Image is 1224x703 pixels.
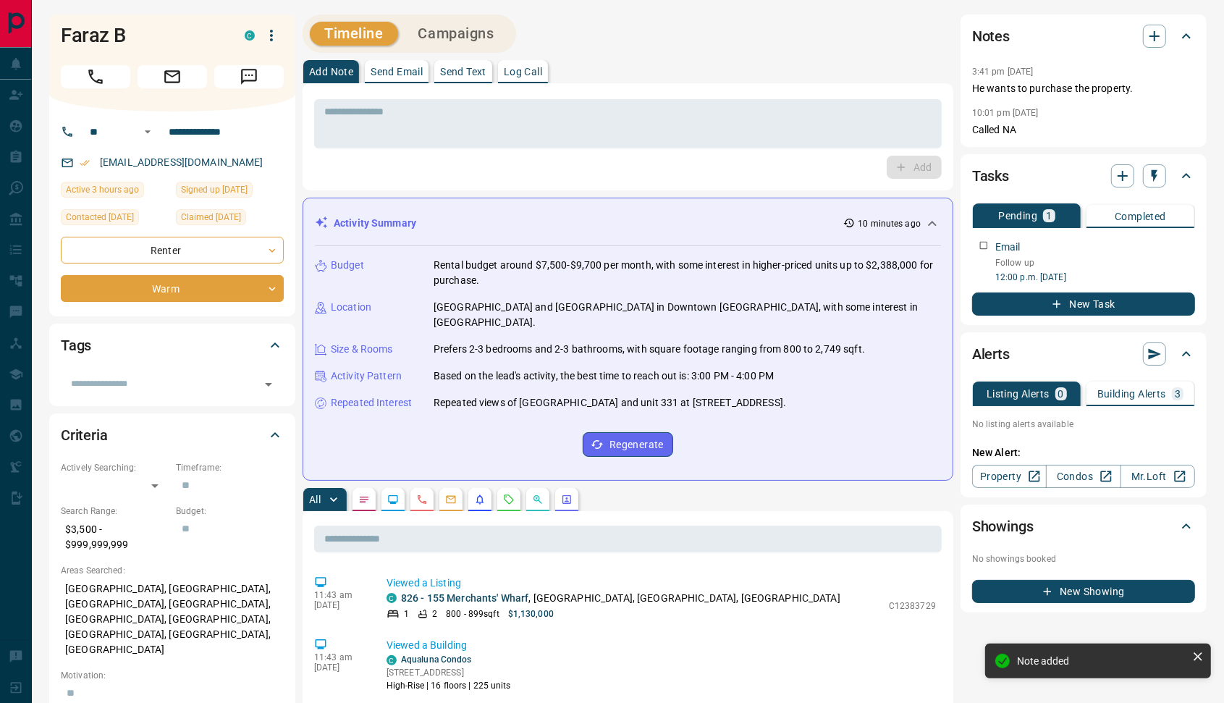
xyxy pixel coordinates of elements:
div: Tue Sep 16 2025 [61,182,169,202]
div: Warm [61,275,284,302]
p: [GEOGRAPHIC_DATA], [GEOGRAPHIC_DATA], [GEOGRAPHIC_DATA], [GEOGRAPHIC_DATA], [GEOGRAPHIC_DATA], [G... [61,577,284,662]
p: [GEOGRAPHIC_DATA] and [GEOGRAPHIC_DATA] in Downtown [GEOGRAPHIC_DATA], with some interest in [GEO... [434,300,941,330]
p: Viewed a Listing [387,576,936,591]
p: 11:43 am [314,652,365,662]
a: Mr.Loft [1120,465,1195,488]
a: [EMAIL_ADDRESS][DOMAIN_NAME] [100,156,263,168]
button: Timeline [310,22,398,46]
button: Open [258,374,279,395]
p: No showings booked [972,552,1195,565]
p: C12383729 [889,599,936,613]
div: Tasks [972,159,1195,193]
a: Condos [1046,465,1120,488]
p: 12:00 p.m. [DATE] [995,271,1195,284]
p: [STREET_ADDRESS] [387,666,511,679]
svg: Requests [503,494,515,505]
a: Aqualuna Condos [401,654,472,665]
p: Budget [331,258,364,273]
svg: Lead Browsing Activity [387,494,399,505]
div: condos.ca [387,655,397,665]
div: Alerts [972,337,1195,371]
p: No listing alerts available [972,418,1195,431]
p: 11:43 am [314,590,365,600]
p: Building Alerts [1097,389,1166,399]
p: 2 [432,607,437,620]
button: New Showing [972,580,1195,603]
p: Budget: [176,505,284,518]
div: condos.ca [387,593,397,603]
p: Activity Summary [334,216,416,231]
p: Called NA [972,122,1195,138]
p: Log Call [504,67,542,77]
div: Notes [972,19,1195,54]
div: Renter [61,237,284,264]
span: Call [61,65,130,88]
p: Pending [998,211,1037,221]
p: Rental budget around $7,500-$9,700 per month, with some interest in higher-priced units up to $2,... [434,258,941,288]
p: $3,500 - $999,999,999 [61,518,169,557]
p: Follow up [995,256,1195,269]
p: Email [995,240,1021,255]
a: Property [972,465,1047,488]
p: 10 minutes ago [858,217,921,230]
div: Fri May 02 2025 [61,209,169,230]
svg: Notes [358,494,370,505]
div: Tags [61,328,284,363]
p: Send Text [440,67,486,77]
span: Claimed [DATE] [181,210,241,224]
p: Send Email [371,67,423,77]
button: Regenerate [583,432,673,457]
svg: Calls [416,494,428,505]
p: 0 [1058,389,1064,399]
div: Note added [1017,655,1186,667]
h1: Faraz B [61,24,223,47]
svg: Emails [445,494,457,505]
button: Campaigns [404,22,509,46]
p: 1 [1046,211,1052,221]
span: Message [214,65,284,88]
p: , [GEOGRAPHIC_DATA], [GEOGRAPHIC_DATA], [GEOGRAPHIC_DATA] [401,591,840,606]
div: Thu Oct 31 2024 [176,209,284,230]
span: Signed up [DATE] [181,182,248,197]
div: condos.ca [245,30,255,41]
p: Completed [1115,211,1166,222]
p: He wants to purchase the property. [972,81,1195,96]
h2: Notes [972,25,1010,48]
div: Activity Summary10 minutes ago [315,210,941,237]
p: Viewed a Building [387,638,936,653]
p: All [309,494,321,505]
p: 1 [404,607,409,620]
svg: Opportunities [532,494,544,505]
svg: Listing Alerts [474,494,486,505]
div: Showings [972,509,1195,544]
p: 3 [1175,389,1181,399]
p: 3:41 pm [DATE] [972,67,1034,77]
h2: Tasks [972,164,1009,188]
svg: Agent Actions [561,494,573,505]
button: New Task [972,292,1195,316]
p: Search Range: [61,505,169,518]
p: Size & Rooms [331,342,393,357]
button: Open [139,123,156,140]
span: Email [138,65,207,88]
h2: Alerts [972,342,1010,366]
p: [DATE] [314,600,365,610]
p: 10:01 pm [DATE] [972,108,1039,118]
p: Timeframe: [176,461,284,474]
p: Location [331,300,371,315]
p: New Alert: [972,445,1195,460]
h2: Showings [972,515,1034,538]
p: Repeated Interest [331,395,412,411]
span: Contacted [DATE] [66,210,134,224]
p: Actively Searching: [61,461,169,474]
div: Thu Oct 31 2024 [176,182,284,202]
h2: Criteria [61,424,108,447]
p: Motivation: [61,669,284,682]
span: Active 3 hours ago [66,182,139,197]
p: Activity Pattern [331,369,402,384]
div: Criteria [61,418,284,452]
p: Prefers 2-3 bedrooms and 2-3 bathrooms, with square footage ranging from 800 to 2,749 sqft. [434,342,865,357]
p: High-Rise | 16 floors | 225 units [387,679,511,692]
p: Add Note [309,67,353,77]
p: Based on the lead's activity, the best time to reach out is: 3:00 PM - 4:00 PM [434,369,774,384]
